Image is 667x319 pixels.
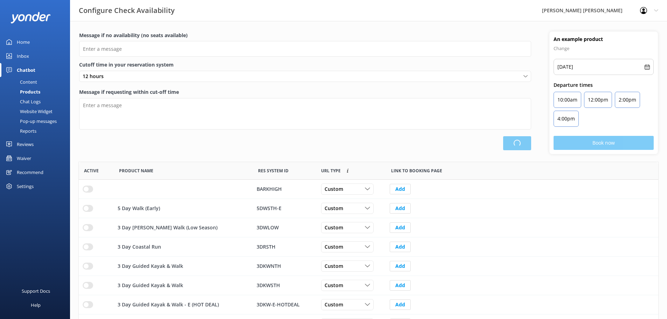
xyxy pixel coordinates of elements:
[258,167,289,174] span: Res System ID
[17,151,31,165] div: Waiver
[325,185,347,193] span: Custom
[4,77,70,87] a: Content
[119,167,153,174] span: Product Name
[4,77,37,87] div: Content
[325,224,347,231] span: Custom
[79,41,531,57] input: Enter a message
[79,180,658,199] div: row
[4,106,53,116] div: Website Widget
[619,96,636,104] p: 2:00pm
[257,224,312,231] div: 3DWLOW
[79,295,658,314] div: row
[84,167,99,174] span: Active
[325,243,347,251] span: Custom
[118,224,217,231] p: 3 Day [PERSON_NAME] Walk (Low Season)
[79,218,658,237] div: row
[554,81,654,89] p: Departure times
[79,237,658,257] div: row
[118,204,160,212] p: 5 Day Walk (Early)
[17,179,34,193] div: Settings
[118,243,161,251] p: 3 Day Coastal Run
[17,165,43,179] div: Recommend
[557,96,577,104] p: 10:00am
[390,299,411,310] button: Add
[79,5,175,16] h3: Configure Check Availability
[390,242,411,252] button: Add
[17,35,30,49] div: Home
[79,88,531,96] label: Message if requesting within cut-off time
[4,126,70,136] a: Reports
[557,63,573,71] p: [DATE]
[4,126,36,136] div: Reports
[257,204,312,212] div: 5DWSTH-E
[390,261,411,271] button: Add
[390,222,411,233] button: Add
[11,12,51,23] img: yonder-white-logo.png
[325,282,347,289] span: Custom
[321,167,341,174] span: Link to booking page
[4,116,57,126] div: Pop-up messages
[390,280,411,291] button: Add
[554,36,654,43] h4: An example product
[554,44,654,53] p: Change
[557,115,575,123] p: 4:00pm
[390,184,411,194] button: Add
[79,257,658,276] div: row
[31,298,41,312] div: Help
[4,87,40,97] div: Products
[588,96,608,104] p: 12:00pm
[257,262,312,270] div: 3DKWNTH
[325,301,347,308] span: Custom
[17,63,35,77] div: Chatbot
[79,61,531,69] label: Cutoff time in your reservation system
[325,262,347,270] span: Custom
[4,97,70,106] a: Chat Logs
[257,185,312,193] div: BARKHIGH
[118,282,183,289] p: 3 Day Guided Kayak & Walk
[257,282,312,289] div: 3DKWSTH
[257,301,312,308] div: 3DKW-E-HOTDEAL
[4,87,70,97] a: Products
[79,32,531,39] label: Message if no availability (no seats available)
[257,243,312,251] div: 3DRSTH
[17,49,29,63] div: Inbox
[325,204,347,212] span: Custom
[118,301,219,308] p: 3 Day Guided Kayak & Walk - E (HOT DEAL)
[22,284,50,298] div: Support Docs
[390,203,411,214] button: Add
[79,199,658,218] div: row
[83,72,108,80] span: 12 hours
[391,167,442,174] span: Link to booking page
[4,116,70,126] a: Pop-up messages
[4,97,41,106] div: Chat Logs
[17,137,34,151] div: Reviews
[79,276,658,295] div: row
[4,106,70,116] a: Website Widget
[118,262,183,270] p: 3 Day Guided Kayak & Walk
